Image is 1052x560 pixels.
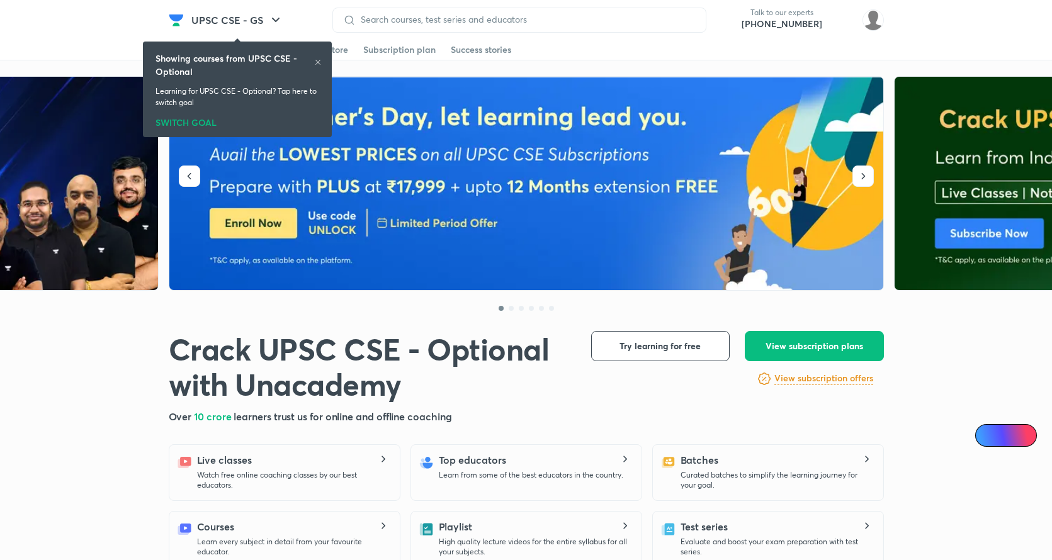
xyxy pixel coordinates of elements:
h5: Playlist [439,519,472,534]
h5: Batches [681,452,718,468]
button: Try learning for free [591,331,730,361]
button: View subscription plans [745,331,884,361]
a: Subscription plan [363,40,436,60]
a: [PHONE_NUMBER] [742,18,822,30]
p: Learn every subject in detail from your favourite educator. [197,537,390,557]
span: learners trust us for online and offline coaching [234,410,451,423]
p: Talk to our experts [742,8,822,18]
div: Subscription plan [363,43,436,56]
p: High quality lecture videos for the entire syllabus for all your subjects. [439,537,631,557]
button: UPSC CSE - GS [184,8,291,33]
a: Ai Doubts [975,424,1037,447]
h6: Showing courses from UPSC CSE - Optional [156,52,314,78]
a: View subscription offers [774,371,873,386]
p: Watch free online coaching classes by our best educators. [197,470,390,490]
a: Store [327,40,348,60]
h5: Courses [197,519,234,534]
h1: Crack UPSC CSE - Optional with Unacademy [169,331,571,401]
h5: Test series [681,519,728,534]
p: Learning for UPSC CSE - Optional? Tap here to switch goal [156,86,319,108]
span: Try learning for free [619,340,701,352]
h5: Top educators [439,452,506,468]
p: Evaluate and boost your exam preparation with test series. [681,537,873,557]
img: Abdul Ramzeen [863,9,884,31]
p: Curated batches to simplify the learning journey for your goal. [681,470,873,490]
div: Success stories [451,43,511,56]
h6: View subscription offers [774,372,873,385]
img: call-us [716,8,742,33]
span: View subscription plans [766,340,863,352]
input: Search courses, test series and educators [356,14,696,25]
span: 10 crore [194,410,234,423]
img: avatar [832,10,852,30]
div: Store [327,43,348,56]
p: Learn from some of the best educators in the country. [439,470,623,480]
a: Success stories [451,40,511,60]
img: Company Logo [169,13,184,28]
span: Over [169,410,195,423]
img: Icon [983,430,993,440]
h5: Live classes [197,452,252,468]
div: SWITCH GOAL [156,113,319,127]
span: Ai Doubts [996,430,1029,440]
